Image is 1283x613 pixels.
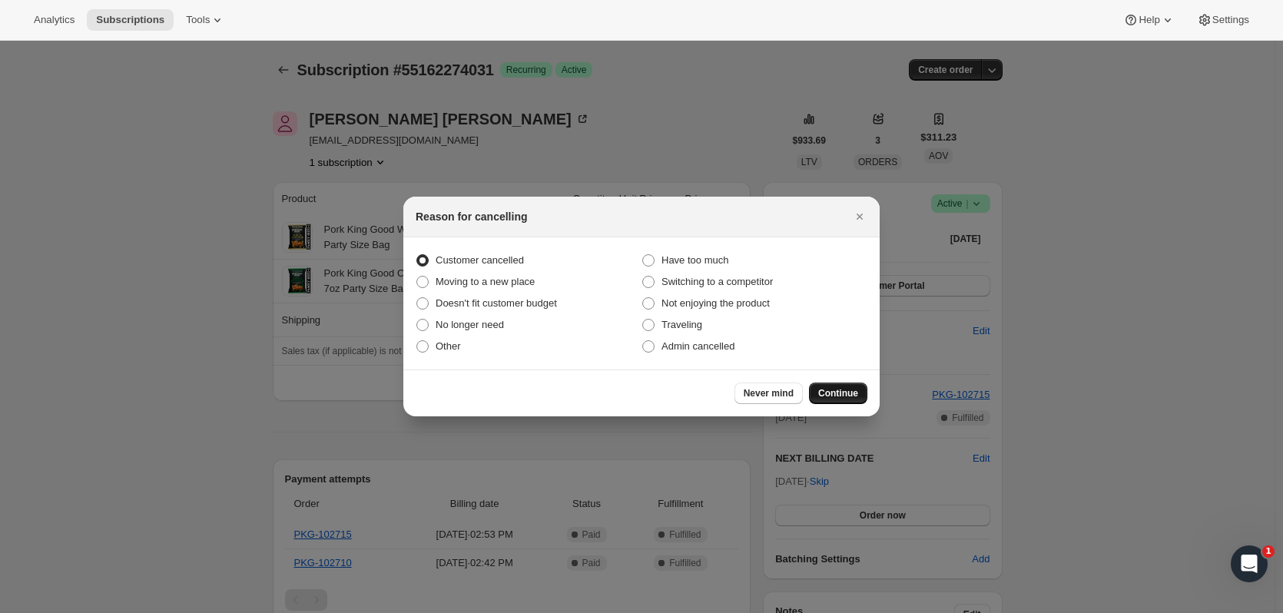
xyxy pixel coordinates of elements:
button: Settings [1188,9,1258,31]
h2: Reason for cancelling [416,209,527,224]
span: 1 [1262,545,1275,558]
button: Help [1114,9,1184,31]
span: Customer cancelled [436,254,524,266]
span: Have too much [661,254,728,266]
button: Never mind [734,383,803,404]
span: Switching to a competitor [661,276,773,287]
button: Close [849,206,870,227]
span: Never mind [744,387,794,399]
span: Moving to a new place [436,276,535,287]
button: Subscriptions [87,9,174,31]
span: Subscriptions [96,14,164,26]
span: Continue [818,387,858,399]
iframe: Intercom live chat [1231,545,1268,582]
span: Traveling [661,319,702,330]
span: Admin cancelled [661,340,734,352]
button: Continue [809,383,867,404]
span: Doesn't fit customer budget [436,297,557,309]
span: Tools [186,14,210,26]
button: Tools [177,9,234,31]
span: No longer need [436,319,504,330]
span: Not enjoying the product [661,297,770,309]
span: Other [436,340,461,352]
span: Help [1139,14,1159,26]
button: Analytics [25,9,84,31]
span: Analytics [34,14,75,26]
span: Settings [1212,14,1249,26]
